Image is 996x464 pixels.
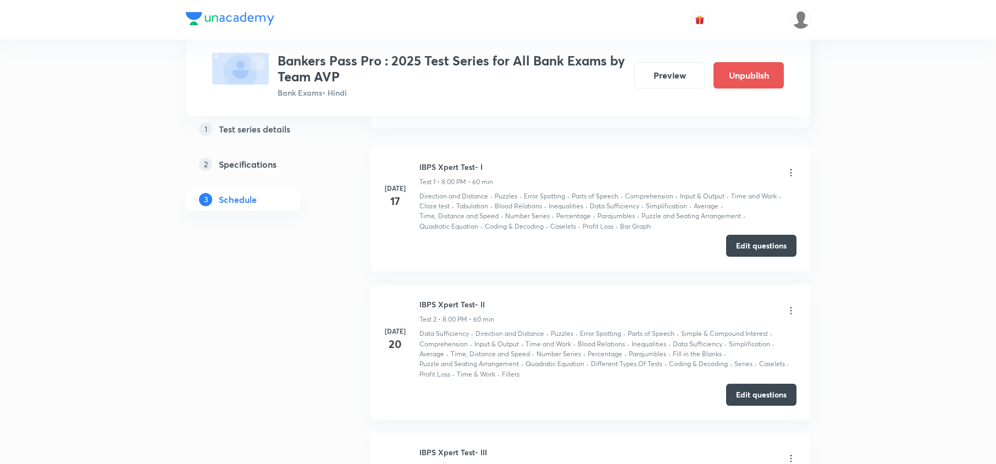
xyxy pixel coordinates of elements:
[446,349,449,359] div: ·
[620,222,651,231] p: Bar Graph
[497,369,500,379] div: ·
[419,329,469,339] p: Data Sufficiency
[384,336,406,352] h4: 20
[419,349,444,359] p: Average
[586,359,589,369] div: ·
[452,369,455,379] div: ·
[278,87,626,98] p: Bank Exams • Hindi
[597,211,635,221] p: Parajumbles
[212,53,269,85] img: fallback-thumbnail.png
[726,384,796,406] button: Edit questions
[419,299,494,310] h6: IBPS Xpert Test- II
[588,349,622,359] p: Percentage
[384,193,406,209] h4: 17
[572,191,618,201] p: Parts of Speech
[573,339,576,349] div: ·
[641,211,741,221] p: Puzzle and Seating Arrangement
[578,339,625,349] p: Blood Relations
[219,158,276,171] h5: Specifications
[490,191,493,201] div: ·
[627,339,629,349] div: ·
[580,329,621,339] p: Error Spotting
[186,153,335,175] a: 2Specifications
[384,183,406,193] h6: [DATE]
[219,123,290,136] h5: Test series details
[521,359,523,369] div: ·
[471,329,473,339] div: ·
[734,359,752,369] p: Series
[787,359,789,369] div: ·
[485,222,544,231] p: Coding & Decoding
[495,201,542,211] p: Blood Relations
[199,123,212,136] p: 1
[419,359,519,369] p: Puzzle and Seating Arrangement
[495,191,517,201] p: Puzzles
[624,349,627,359] div: ·
[743,211,745,221] div: ·
[713,62,784,89] button: Unpublish
[576,329,578,339] div: ·
[532,349,534,359] div: ·
[199,193,212,206] p: 3
[536,349,581,359] p: Number Series
[623,329,626,339] div: ·
[490,201,493,211] div: ·
[470,339,472,349] div: ·
[673,339,722,349] p: Data Sufficiency
[419,191,488,201] p: Direction and Distance
[419,201,450,211] p: Cloze test
[419,339,468,349] p: Comprehension
[593,211,595,221] div: ·
[629,349,666,359] p: Parajumbles
[456,201,488,211] p: Tabulation
[590,201,639,211] p: Data Sufficiency
[519,191,522,201] div: ·
[779,191,781,201] div: ·
[544,201,546,211] div: ·
[419,369,450,379] p: Profit Loss
[726,235,796,257] button: Edit questions
[669,359,728,369] p: Coding & Decoding
[219,193,257,206] h5: Schedule
[677,329,679,339] div: ·
[546,222,548,231] div: ·
[724,349,726,359] div: ·
[634,62,705,89] button: Preview
[567,191,569,201] div: ·
[625,191,673,201] p: Comprehension
[419,222,478,231] p: Quadratic Equation
[721,201,723,211] div: ·
[621,191,623,201] div: ·
[474,339,519,349] p: Input & Output
[695,15,705,25] img: avatar
[759,359,785,369] p: Caselets
[186,118,335,140] a: 1Test series details
[583,222,613,231] p: Profit Loss
[556,211,591,221] p: Percentage
[451,349,530,359] p: Time, Distance and Speed
[521,339,523,349] div: ·
[665,359,667,369] div: ·
[680,191,724,201] p: Input & Output
[772,339,774,349] div: ·
[524,191,565,201] p: Error Spotting
[616,222,618,231] div: ·
[689,201,691,211] div: ·
[668,339,671,349] div: ·
[186,12,274,28] a: Company Logo
[480,222,483,231] div: ·
[729,339,770,349] p: Simplification
[673,349,722,359] p: Fill in the Blanks
[691,11,709,29] button: avatar
[755,359,757,369] div: ·
[419,314,494,324] p: Test 2 • 8:00 PM • 60 min
[186,12,274,25] img: Company Logo
[730,359,732,369] div: ·
[583,349,585,359] div: ·
[792,10,810,29] img: Kriti
[525,359,584,369] p: Quadratic Equation
[585,201,588,211] div: ·
[505,211,550,221] p: Number Series
[632,339,666,349] p: Inequalities
[278,53,626,85] h3: Bankers Pass Pro : 2025 Test Series for All Bank Exams by Team AVP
